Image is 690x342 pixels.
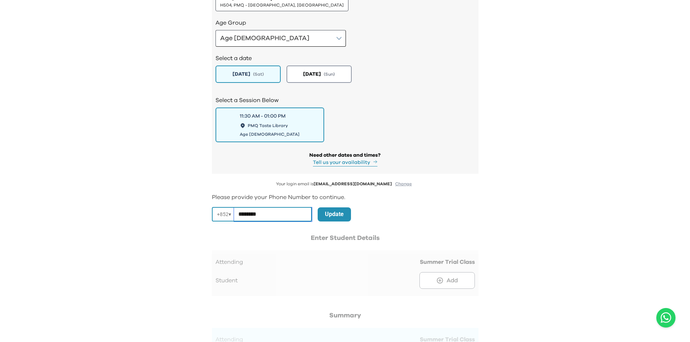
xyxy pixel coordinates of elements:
span: ( Sat ) [253,71,264,77]
button: Age [DEMOGRAPHIC_DATA] [216,30,346,47]
a: Chat with us on WhatsApp [656,308,676,328]
h2: Select a Session Below [216,96,475,105]
h3: Age Group [216,18,475,27]
button: [DATE](Sun) [287,66,352,83]
span: ( Sun ) [324,71,335,77]
button: Open WhatsApp chat [656,308,676,328]
p: Please provide your Phone Number to continue. [212,193,478,202]
p: Update [325,210,344,219]
button: Change [393,181,414,187]
button: [DATE](Sat) [216,66,281,83]
h2: Select a date [216,54,475,63]
span: [DATE] [233,71,250,78]
span: [EMAIL_ADDRESS][DOMAIN_NAME] [314,182,392,186]
span: Age [DEMOGRAPHIC_DATA] [240,131,300,137]
div: Need other dates and times? [309,152,381,159]
span: H504, PMQ - [GEOGRAPHIC_DATA], [GEOGRAPHIC_DATA] [220,2,344,8]
div: Age [DEMOGRAPHIC_DATA] [220,33,309,43]
span: [DATE] [303,71,321,78]
span: PMQ Taste Library [248,123,288,128]
button: 11:30 AM - 01:00 PMPMQ Taste LibraryAge [DEMOGRAPHIC_DATA] [216,107,324,142]
button: Update [318,207,351,221]
p: Your login email is [212,181,478,187]
div: 11:30 AM - 01:00 PM [240,113,285,120]
button: Tell us your availability [313,159,377,166]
